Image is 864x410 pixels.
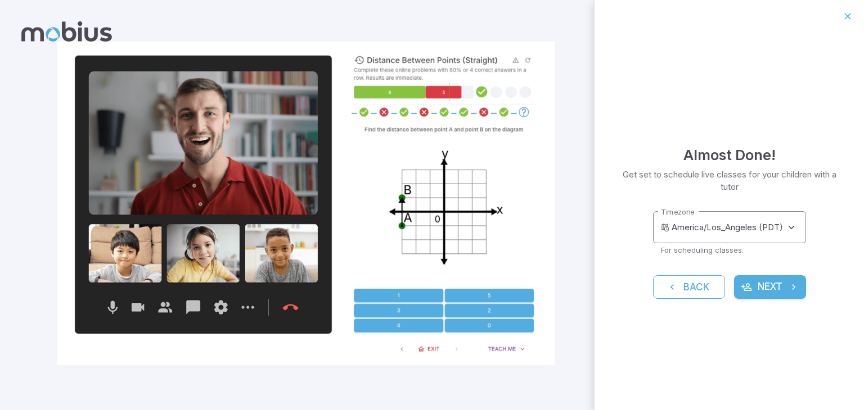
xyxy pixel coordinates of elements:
p: For scheduling classes. [661,245,798,255]
button: Next [734,275,806,299]
p: Get set to schedule live classes for your children with a tutor [622,168,837,193]
div: America/Los_Angeles (PDT) [672,211,805,243]
label: Timezone [661,207,695,217]
h4: Almost Done! [683,144,776,166]
img: parent_5-illustration [57,42,554,366]
button: Back [653,275,725,299]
